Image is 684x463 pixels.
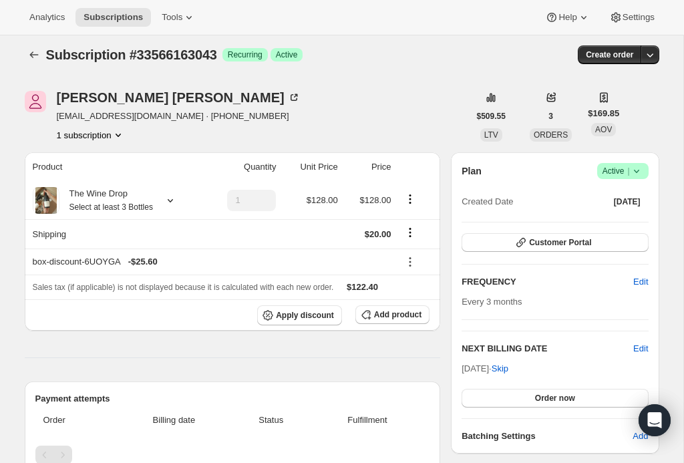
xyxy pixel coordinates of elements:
[633,342,648,355] button: Edit
[313,414,421,427] span: Fulfillment
[21,8,73,27] button: Analytics
[257,305,342,325] button: Apply discount
[633,275,648,289] span: Edit
[342,152,395,182] th: Price
[25,91,46,112] span: Tonja Hancock
[25,152,204,182] th: Product
[83,12,143,23] span: Subscriptions
[33,255,391,269] div: box-discount-6UOYGA
[57,128,125,142] button: Product actions
[603,164,643,178] span: Active
[25,219,204,249] th: Shipping
[614,196,641,207] span: [DATE]
[462,275,633,289] h2: FREQUENCY
[477,111,506,122] span: $509.55
[586,49,633,60] span: Create order
[128,255,158,269] span: - $25.60
[462,389,648,408] button: Order now
[399,192,421,206] button: Product actions
[59,187,153,214] div: The Wine Drop
[601,8,663,27] button: Settings
[360,195,391,205] span: $128.00
[484,130,498,140] span: LTV
[625,426,656,447] button: Add
[35,406,116,435] th: Order
[462,164,482,178] h2: Plan
[29,12,65,23] span: Analytics
[365,229,391,239] span: $20.00
[484,358,516,379] button: Skip
[623,12,655,23] span: Settings
[627,166,629,176] span: |
[625,271,656,293] button: Edit
[535,393,575,404] span: Order now
[25,45,43,64] button: Subscriptions
[57,91,301,104] div: [PERSON_NAME] [PERSON_NAME]
[347,282,378,292] span: $122.40
[75,8,151,27] button: Subscriptions
[204,152,281,182] th: Quantity
[462,342,633,355] h2: NEXT BILLING DATE
[534,130,568,140] span: ORDERS
[280,152,341,182] th: Unit Price
[162,12,182,23] span: Tools
[537,8,598,27] button: Help
[35,392,430,406] h2: Payment attempts
[633,430,648,443] span: Add
[276,310,334,321] span: Apply discount
[492,362,508,375] span: Skip
[462,233,648,252] button: Customer Portal
[57,110,301,123] span: [EMAIL_ADDRESS][DOMAIN_NAME] · [PHONE_NUMBER]
[529,237,591,248] span: Customer Portal
[355,305,430,324] button: Add product
[462,297,522,307] span: Every 3 months
[119,414,229,427] span: Billing date
[69,202,153,212] small: Select at least 3 Bottles
[307,195,338,205] span: $128.00
[462,363,508,373] span: [DATE] ·
[276,49,298,60] span: Active
[154,8,204,27] button: Tools
[588,107,619,120] span: $169.85
[595,125,612,134] span: AOV
[548,111,553,122] span: 3
[462,430,633,443] h6: Batching Settings
[374,309,421,320] span: Add product
[540,107,561,126] button: 3
[606,192,649,211] button: [DATE]
[399,225,421,240] button: Shipping actions
[46,47,217,62] span: Subscription #33566163043
[33,283,334,292] span: Sales tax (if applicable) is not displayed because it is calculated with each new order.
[469,107,514,126] button: $509.55
[462,195,513,208] span: Created Date
[237,414,305,427] span: Status
[228,49,263,60] span: Recurring
[639,404,671,436] div: Open Intercom Messenger
[558,12,576,23] span: Help
[578,45,641,64] button: Create order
